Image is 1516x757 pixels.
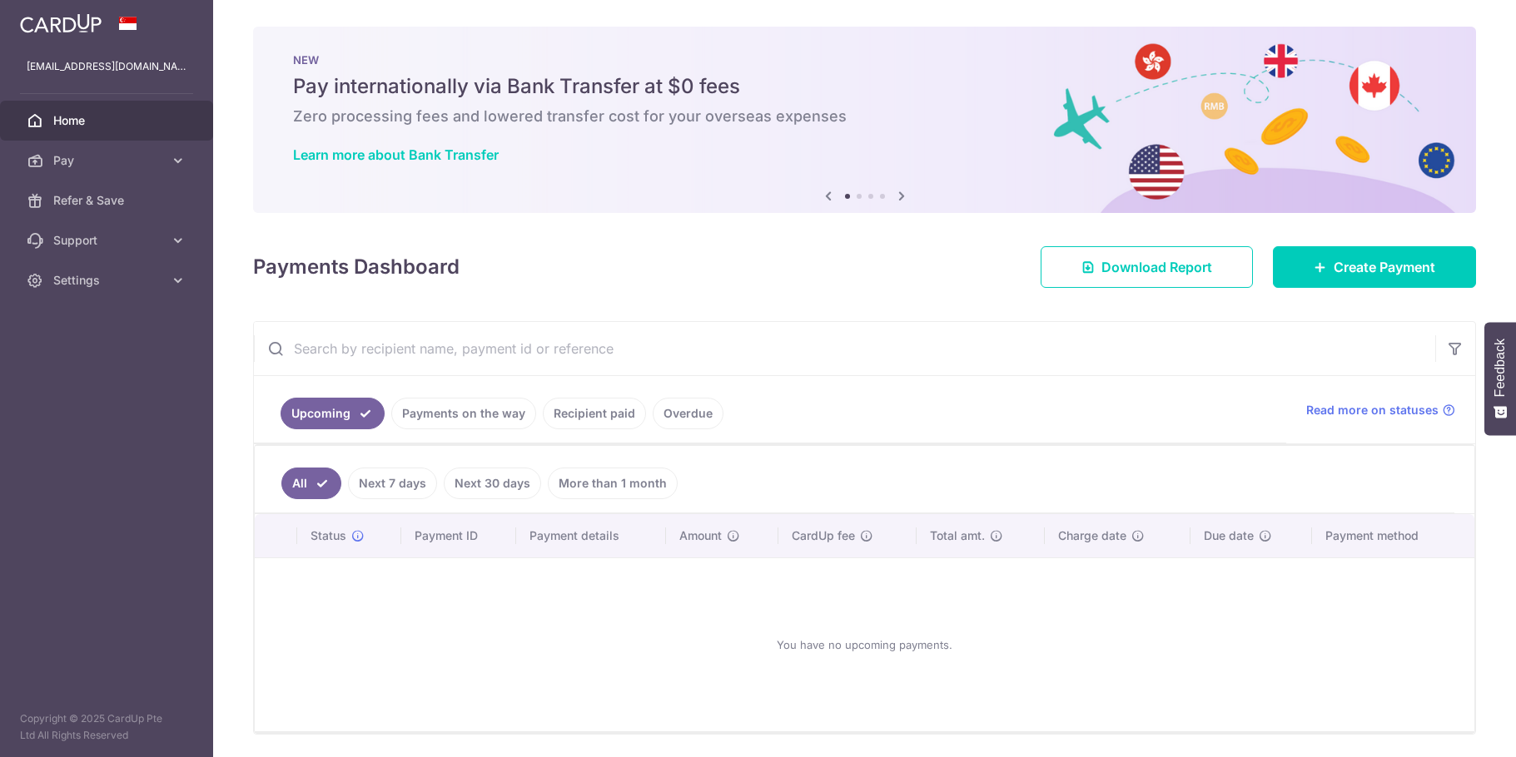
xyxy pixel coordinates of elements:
th: Payment method [1312,514,1474,557]
img: CardUp [20,13,102,33]
div: You have no upcoming payments. [275,571,1454,718]
p: [EMAIL_ADDRESS][DOMAIN_NAME] [27,58,186,75]
a: Payments on the way [391,398,536,429]
a: Overdue [653,398,723,429]
th: Payment ID [401,514,517,557]
input: Search by recipient name, payment id or reference [254,322,1435,375]
a: Learn more about Bank Transfer [293,146,499,163]
span: Total amt. [930,527,985,544]
a: Download Report [1041,246,1253,288]
a: Upcoming [281,398,385,429]
span: Feedback [1493,339,1508,397]
img: Bank transfer banner [253,27,1476,213]
h4: Payments Dashboard [253,252,460,282]
span: Pay [53,152,163,169]
p: NEW [293,53,1436,67]
span: Create Payment [1334,257,1435,277]
button: Feedback - Show survey [1484,322,1516,435]
span: CardUp fee [792,527,855,544]
a: Read more on statuses [1306,402,1455,418]
a: Next 7 days [348,468,437,499]
span: Due date [1204,527,1254,544]
a: More than 1 month [548,468,678,499]
h6: Zero processing fees and lowered transfer cost for your overseas expenses [293,106,1436,126]
span: Status [311,527,346,544]
a: All [281,468,341,499]
a: Recipient paid [543,398,646,429]
a: Create Payment [1273,246,1476,288]
a: Next 30 days [444,468,541,499]
span: Charge date [1058,527,1126,544]
span: Home [53,112,163,129]
h5: Pay internationally via Bank Transfer at $0 fees [293,73,1436,100]
span: Amount [679,527,722,544]
span: Settings [53,272,163,289]
span: Refer & Save [53,192,163,209]
span: Download Report [1101,257,1212,277]
th: Payment details [516,514,666,557]
span: Support [53,232,163,249]
span: Read more on statuses [1306,402,1439,418]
